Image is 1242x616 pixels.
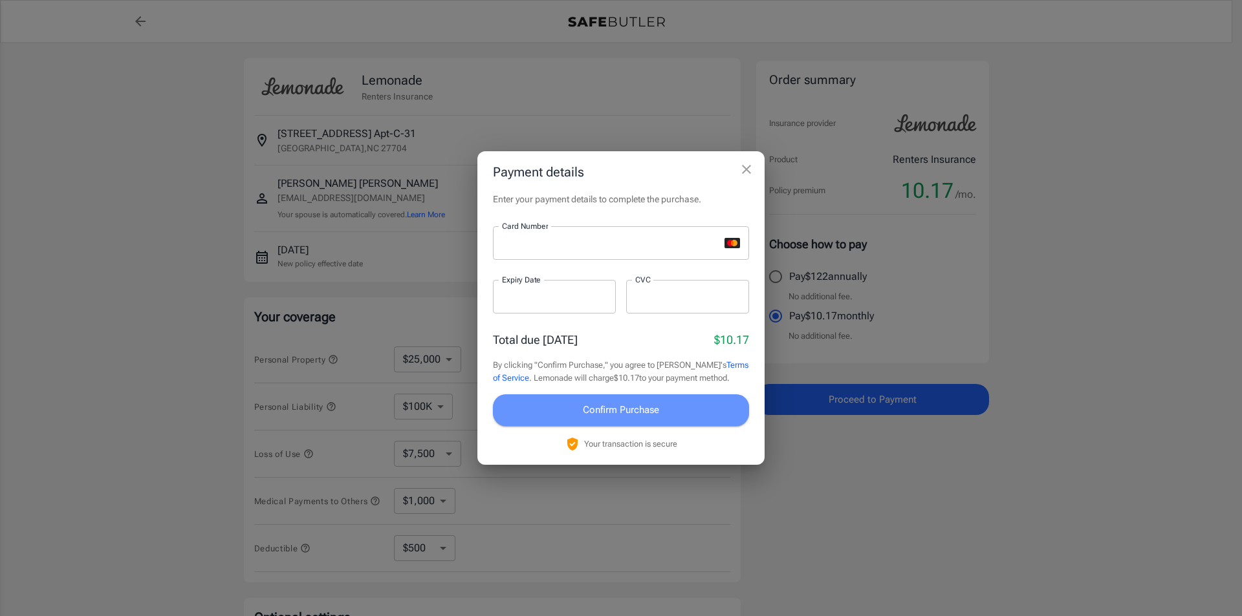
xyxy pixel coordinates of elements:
span: Confirm Purchase [583,401,659,418]
button: close [734,156,759,182]
a: Terms of Service [493,360,748,383]
iframe: Secure expiration date input frame [502,291,607,303]
label: Card Number [502,220,548,231]
label: CVC [635,274,651,285]
p: Your transaction is secure [584,438,677,450]
p: Enter your payment details to complete the purchase. [493,193,749,206]
svg: mastercard [724,238,740,248]
h2: Payment details [477,151,765,193]
iframe: Secure CVC input frame [635,291,740,303]
p: Total due [DATE] [493,331,578,348]
iframe: Secure card number input frame [502,237,719,250]
button: Confirm Purchase [493,394,749,425]
p: By clicking "Confirm Purchase," you agree to [PERSON_NAME]'s . Lemonade will charge $10.17 to you... [493,359,749,384]
label: Expiry Date [502,274,541,285]
p: $10.17 [714,331,749,348]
